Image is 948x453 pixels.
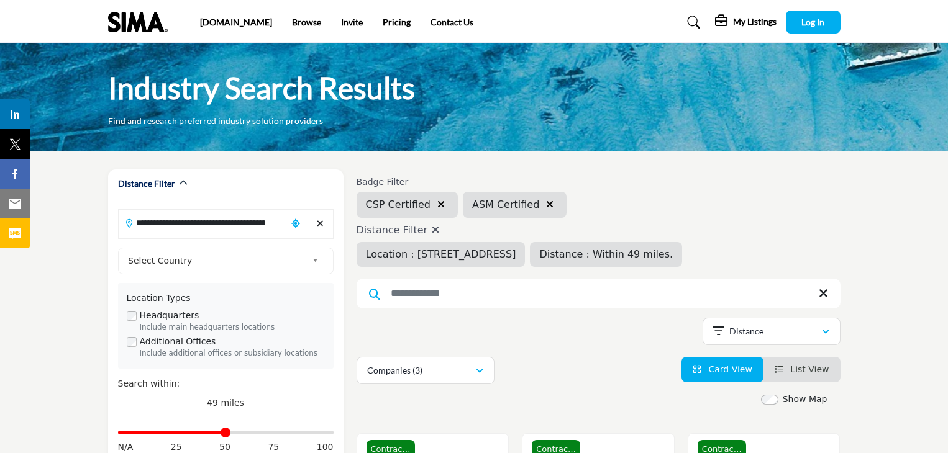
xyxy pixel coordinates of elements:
[140,335,216,348] label: Additional Offices
[357,357,495,384] button: Companies (3)
[118,177,175,190] h2: Distance Filter
[357,224,683,236] h4: Distance Filter
[763,357,841,382] li: List View
[357,177,567,187] h6: Badge Filter
[341,17,363,27] a: Invite
[292,17,321,27] a: Browse
[783,393,827,406] label: Show Map
[681,357,763,382] li: Card View
[786,11,841,34] button: Log In
[140,309,199,322] label: Headquarters
[801,17,824,27] span: Log In
[207,398,244,408] span: 49 miles
[127,292,325,305] div: Location Types
[431,17,473,27] a: Contact Us
[790,364,829,374] span: List View
[693,364,752,374] a: View Card
[140,348,325,359] div: Include additional offices or subsidiary locations
[286,210,305,237] div: Choose your current location
[472,197,539,212] span: ASM Certified
[108,12,174,32] img: Site Logo
[675,12,708,32] a: Search
[366,197,431,212] span: CSP Certified
[366,248,516,260] span: Location : [STREET_ADDRESS]
[715,15,777,30] div: My Listings
[200,17,272,27] a: [DOMAIN_NAME]
[708,364,752,374] span: Card View
[119,210,286,235] input: Search Location
[733,16,777,27] h5: My Listings
[367,364,422,377] p: Companies (3)
[108,69,415,107] h1: Industry Search Results
[775,364,829,374] a: View List
[729,325,763,338] p: Distance
[140,322,325,333] div: Include main headquarters locations
[108,115,323,127] p: Find and research preferred industry solution providers
[118,377,334,390] div: Search within:
[357,279,841,308] input: Search Keyword
[703,318,841,345] button: Distance
[383,17,411,27] a: Pricing
[539,248,673,260] span: Distance : Within 49 miles.
[128,253,307,268] span: Select Country
[311,210,330,237] div: Clear search location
